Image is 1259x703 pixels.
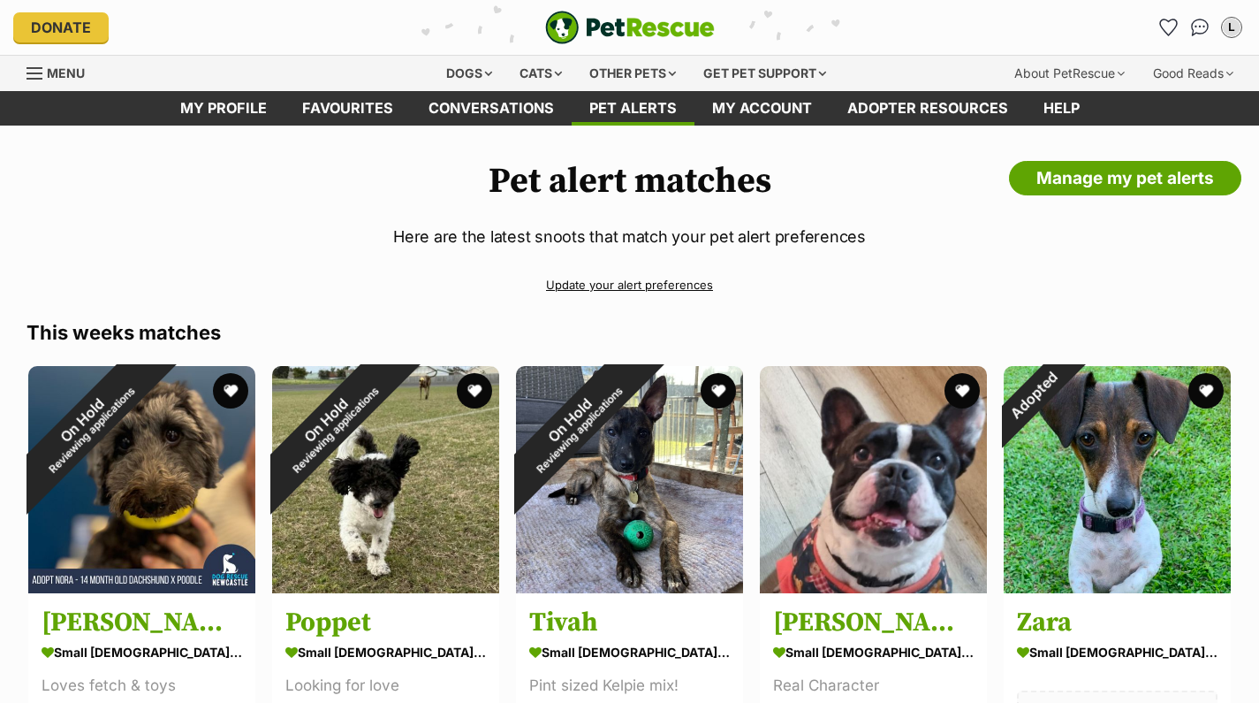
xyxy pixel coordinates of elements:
button: favourite [1188,373,1224,409]
div: L [1223,19,1240,36]
img: Poppet [272,366,499,593]
h3: [PERSON_NAME] - [DEMOGRAPHIC_DATA] Dachshund X Poodle [42,606,242,639]
div: small [DEMOGRAPHIC_DATA] Dog [42,639,242,665]
div: Loves fetch & toys [42,674,242,698]
button: favourite [701,373,736,409]
a: On HoldReviewing applications [272,579,499,597]
button: favourite [457,373,492,409]
a: Pet alerts [572,91,694,126]
h1: Pet alert matches [27,161,1232,202]
span: Menu [47,65,85,80]
h3: [PERSON_NAME] [773,606,974,639]
a: On HoldReviewing applications [28,579,255,597]
a: Adopted [1004,579,1231,597]
span: Reviewing applications [291,385,382,476]
h3: Tivah [529,606,730,639]
div: small [DEMOGRAPHIC_DATA] Dog [285,639,486,665]
div: Good Reads [1141,56,1246,91]
a: Conversations [1186,13,1214,42]
button: My account [1217,13,1246,42]
div: Real Character [773,674,974,698]
a: conversations [411,91,572,126]
a: Favourites [284,91,411,126]
a: Adopter resources [830,91,1026,126]
div: About PetRescue [1002,56,1137,91]
div: Get pet support [691,56,838,91]
a: Update your alert preferences [27,270,1232,301]
img: Nora - 14 Month Old Dachshund X Poodle [28,366,255,593]
div: Pint sized Kelpie mix! [529,674,730,698]
a: PetRescue [545,11,715,44]
a: My account [694,91,830,126]
div: Adopted [981,343,1086,448]
img: logo-e224e6f780fb5917bec1dbf3a21bbac754714ae5b6737aabdf751b685950b380.svg [545,11,715,44]
a: Menu [27,56,97,88]
div: On Hold [477,326,672,522]
img: Zara [1004,366,1231,593]
div: Cats [507,56,574,91]
button: favourite [944,373,980,409]
a: Donate [13,12,109,42]
div: small [DEMOGRAPHIC_DATA] Dog [773,639,974,665]
img: chat-41dd97257d64d25036548639549fe6c8038ab92f7586957e7f3b1b290dea8141.svg [1191,19,1210,36]
h3: Zara [1017,606,1217,639]
a: Help [1026,91,1097,126]
div: Other pets [577,56,688,91]
div: small [DEMOGRAPHIC_DATA] Dog [1017,639,1217,665]
h3: This weeks matches [27,320,1232,345]
img: Hugo [760,366,987,593]
div: small [DEMOGRAPHIC_DATA] Dog [529,639,730,665]
span: Reviewing applications [47,385,138,476]
img: Tivah [516,366,743,593]
ul: Account quick links [1154,13,1246,42]
div: On Hold [233,326,429,522]
h3: Poppet [285,606,486,639]
a: On HoldReviewing applications [516,579,743,597]
div: Dogs [434,56,504,91]
span: Reviewing applications [535,385,626,476]
div: Looking for love [285,674,486,698]
a: My profile [163,91,284,126]
button: favourite [213,373,248,409]
a: Favourites [1154,13,1182,42]
a: Manage my pet alerts [1009,161,1241,196]
p: Here are the latest snoots that match your pet alert preferences [27,225,1232,248]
